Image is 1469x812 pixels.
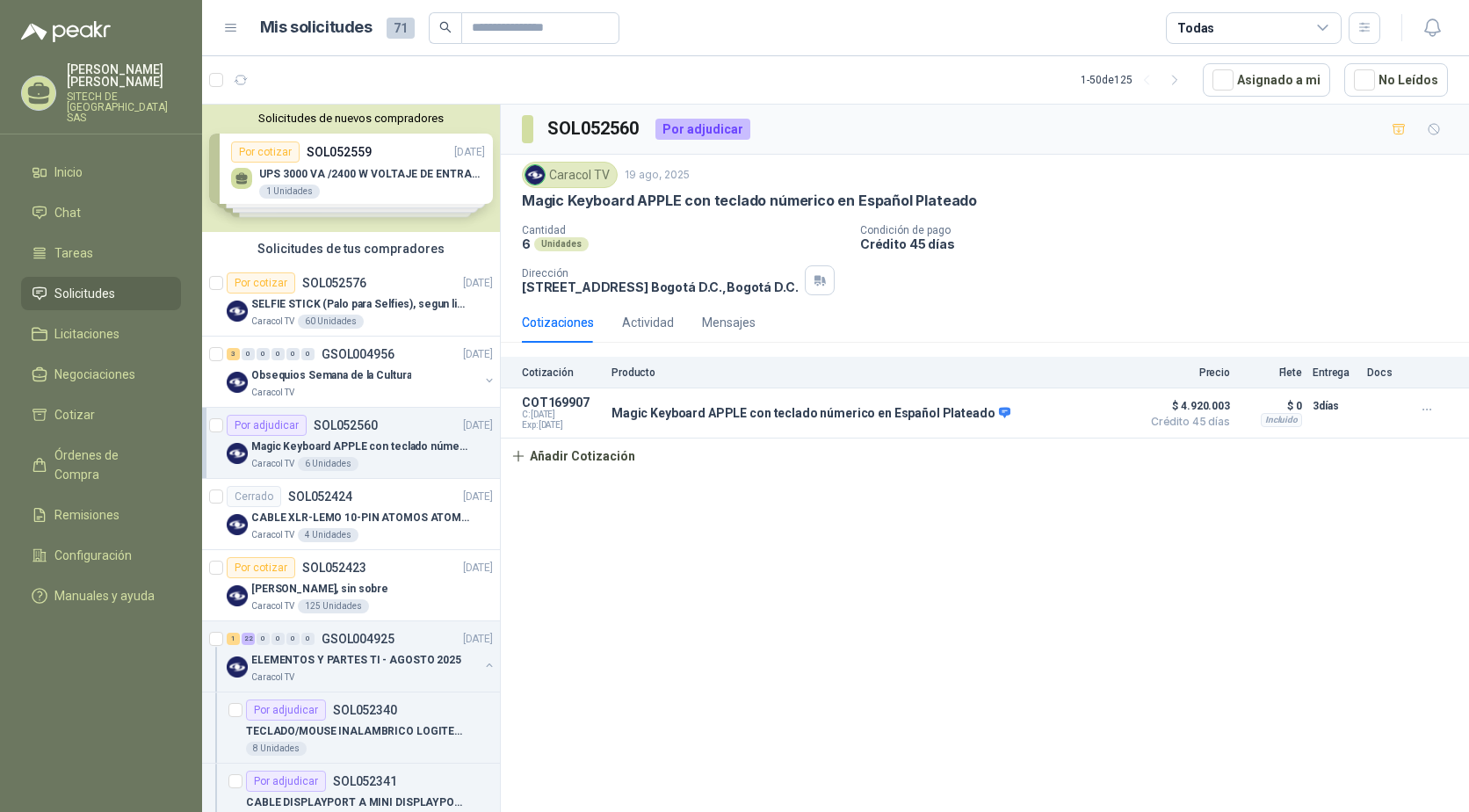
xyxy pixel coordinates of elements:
p: COT169907 [522,395,601,410]
span: Crédito 45 días [1142,417,1230,427]
a: Configuración [21,539,181,572]
p: Caracol TV [251,386,294,400]
p: Magic Keyboard APPLE con teclado númerico en Español Plateado [611,406,1010,422]
span: Remisiones [54,505,119,525]
div: Cotizaciones [522,313,594,332]
p: Docs [1367,366,1402,379]
span: Solicitudes [54,284,115,303]
h1: Mis solicitudes [260,15,373,40]
a: 1 22 0 0 0 0 GSOL004925[DATE] Company LogoELEMENTOS Y PARTES TI - AGOSTO 2025Caracol TV [227,628,496,685]
span: Órdenes de Compra [54,446,164,484]
div: Por adjudicar [655,119,750,140]
p: $ 0 [1241,395,1302,417]
p: Producto [611,366,1132,379]
a: Chat [21,196,181,229]
button: Asignado a mi [1203,63,1330,97]
a: Tareas [21,236,181,270]
img: Company Logo [525,165,545,185]
div: Cerrado [227,486,281,507]
div: Actividad [622,313,674,332]
p: GSOL004956 [322,348,394,360]
p: [PERSON_NAME] [PERSON_NAME] [67,63,181,88]
div: Mensajes [702,313,756,332]
div: Solicitudes de nuevos compradoresPor cotizarSOL052559[DATE] UPS 3000 VA /2400 W VOLTAJE DE ENTRAD... [202,105,500,232]
div: 0 [257,633,270,645]
div: Todas [1177,18,1214,38]
p: GSOL004925 [322,633,394,645]
p: SOL052576 [302,277,366,289]
button: Solicitudes de nuevos compradores [209,112,493,125]
div: 3 [227,348,240,360]
p: Precio [1142,366,1230,379]
img: Company Logo [227,301,248,322]
div: 6 Unidades [298,457,358,471]
img: Company Logo [227,372,248,393]
span: Cotizar [54,405,95,424]
span: Negociaciones [54,365,135,384]
p: Caracol TV [251,599,294,613]
a: Solicitudes [21,277,181,310]
a: Por adjudicarSOL052340TECLADO/MOUSE INALAMBRICO LOGITECH MK2708 Unidades [202,692,500,764]
p: Flete [1241,366,1302,379]
p: Condición de pago [860,224,1462,236]
p: Caracol TV [251,528,294,542]
span: Chat [54,203,81,222]
a: Órdenes de Compra [21,439,181,491]
img: Company Logo [227,656,248,678]
a: Cotizar [21,398,181,431]
div: 0 [286,348,300,360]
a: Inicio [21,156,181,189]
p: Crédito 45 días [860,236,1462,251]
p: Magic Keyboard APPLE con teclado númerico en Español Plateado [251,439,470,455]
p: [DATE] [463,275,493,292]
div: 8 Unidades [246,742,307,756]
p: Entrega [1313,366,1357,379]
p: [DATE] [463,631,493,648]
button: No Leídos [1344,63,1448,97]
span: Manuales y ayuda [54,586,155,605]
img: Company Logo [227,514,248,535]
span: 71 [387,18,415,39]
div: Por cotizar [227,272,295,294]
img: Logo peakr [21,21,111,42]
p: SOL052341 [333,775,397,787]
span: search [439,21,452,33]
div: 1 - 50 de 125 [1081,66,1189,94]
button: Añadir Cotización [501,439,645,474]
div: 0 [257,348,270,360]
span: Exp: [DATE] [522,420,601,431]
div: 1 [227,633,240,645]
p: Magic Keyboard APPLE con teclado númerico en Español Plateado [522,192,977,210]
div: 60 Unidades [298,315,364,329]
p: SELFIE STICK (Palo para Selfies), segun link adjunto [251,296,470,313]
a: 3 0 0 0 0 0 GSOL004956[DATE] Company LogoObsequios Semana de la CulturaCaracol TV [227,344,496,400]
span: Configuración [54,546,132,565]
p: Dirección [522,267,798,279]
p: 3 días [1313,395,1357,417]
div: 0 [301,348,315,360]
div: 0 [271,348,285,360]
div: Caracol TV [522,162,618,188]
div: Por adjudicar [227,415,307,436]
span: $ 4.920.003 [1142,395,1230,417]
div: Incluido [1261,413,1302,427]
p: [PERSON_NAME], sin sobre [251,581,388,598]
a: Licitaciones [21,317,181,351]
p: [DATE] [463,346,493,363]
div: 0 [242,348,255,360]
p: Caracol TV [251,671,294,685]
a: Negociaciones [21,358,181,391]
span: Tareas [54,243,93,263]
p: 19 ago, 2025 [625,167,690,184]
a: Por cotizarSOL052576[DATE] Company LogoSELFIE STICK (Palo para Selfies), segun link adjuntoCaraco... [202,265,500,337]
p: SOL052423 [302,562,366,574]
p: SOL052424 [288,490,352,503]
div: Por adjudicar [246,700,326,721]
div: 0 [286,633,300,645]
p: Caracol TV [251,315,294,329]
p: [DATE] [463,489,493,505]
a: Por cotizarSOL052423[DATE] Company Logo[PERSON_NAME], sin sobreCaracol TV125 Unidades [202,550,500,621]
div: Por adjudicar [246,771,326,792]
p: Cotización [522,366,601,379]
span: Inicio [54,163,83,182]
